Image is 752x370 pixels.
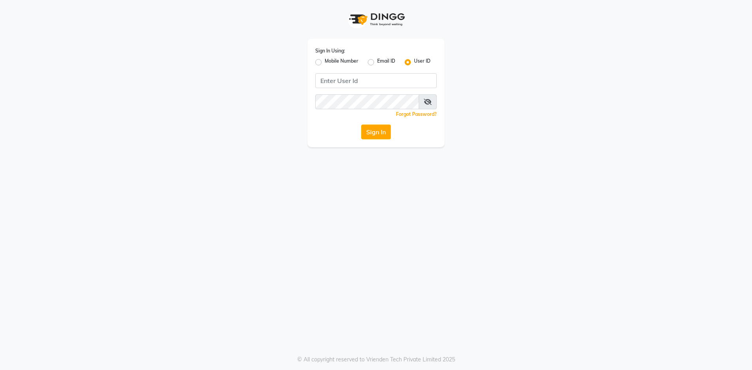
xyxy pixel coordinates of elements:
button: Sign In [361,125,391,139]
label: Email ID [377,58,395,67]
label: Sign In Using: [315,47,345,54]
a: Forgot Password? [396,111,437,117]
img: logo1.svg [345,8,407,31]
label: Mobile Number [325,58,358,67]
input: Username [315,73,437,88]
label: User ID [414,58,430,67]
input: Username [315,94,419,109]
